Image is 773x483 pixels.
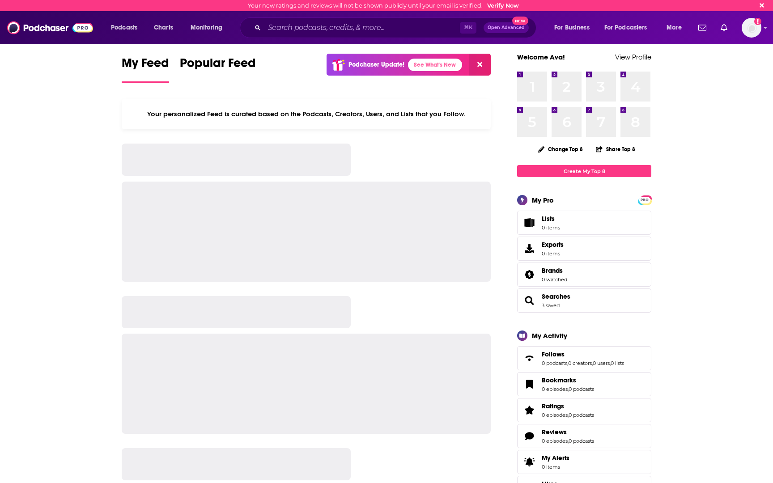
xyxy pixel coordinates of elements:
[248,2,519,9] div: Your new ratings and reviews will not be shown publicly until your email is verified.
[610,360,611,366] span: ,
[512,17,528,25] span: New
[532,196,554,204] div: My Pro
[542,241,564,249] span: Exports
[542,350,624,358] a: Follows
[667,21,682,34] span: More
[520,268,538,281] a: Brands
[660,21,693,35] button: open menu
[517,424,651,448] span: Reviews
[639,197,650,203] span: PRO
[488,25,525,30] span: Open Advanced
[568,438,569,444] span: ,
[520,430,538,442] a: Reviews
[191,21,222,34] span: Monitoring
[520,216,538,229] span: Lists
[180,55,256,83] a: Popular Feed
[542,250,564,257] span: 0 items
[148,21,178,35] a: Charts
[520,404,538,416] a: Ratings
[408,59,462,71] a: See What's New
[532,331,567,340] div: My Activity
[517,372,651,396] span: Bookmarks
[542,454,569,462] span: My Alerts
[542,376,576,384] span: Bookmarks
[487,2,519,9] a: Verify Now
[754,18,761,25] svg: Email not verified
[520,456,538,468] span: My Alerts
[742,18,761,38] span: Logged in as avahancock
[122,99,491,129] div: Your personalized Feed is curated based on the Podcasts, Creators, Users, and Lists that you Follow.
[105,21,149,35] button: open menu
[548,21,601,35] button: open menu
[554,21,590,34] span: For Business
[520,378,538,390] a: Bookmarks
[542,402,594,410] a: Ratings
[7,19,93,36] img: Podchaser - Follow, Share and Rate Podcasts
[593,360,610,366] a: 0 users
[517,165,651,177] a: Create My Top 8
[599,21,660,35] button: open menu
[569,438,594,444] a: 0 podcasts
[542,350,565,358] span: Follows
[517,263,651,287] span: Brands
[568,412,569,418] span: ,
[695,20,710,35] a: Show notifications dropdown
[542,276,567,283] a: 0 watched
[184,21,234,35] button: open menu
[542,292,570,301] a: Searches
[460,22,476,34] span: ⌘ K
[542,360,567,366] a: 0 podcasts
[517,211,651,235] a: Lists
[595,140,636,158] button: Share Top 8
[542,402,564,410] span: Ratings
[517,53,565,61] a: Welcome Ava!
[517,288,651,313] span: Searches
[569,412,594,418] a: 0 podcasts
[517,450,651,474] a: My Alerts
[520,294,538,307] a: Searches
[248,17,545,38] div: Search podcasts, credits, & more...
[542,267,567,275] a: Brands
[542,386,568,392] a: 0 episodes
[517,346,651,370] span: Follows
[542,267,563,275] span: Brands
[542,464,569,470] span: 0 items
[542,302,560,309] a: 3 saved
[533,144,588,155] button: Change Top 8
[742,18,761,38] img: User Profile
[604,21,647,34] span: For Podcasters
[542,215,555,223] span: Lists
[542,225,560,231] span: 0 items
[520,352,538,364] a: Follows
[568,360,592,366] a: 0 creators
[180,55,256,76] span: Popular Feed
[264,21,460,35] input: Search podcasts, credits, & more...
[122,55,169,76] span: My Feed
[542,428,567,436] span: Reviews
[542,215,560,223] span: Lists
[542,438,568,444] a: 0 episodes
[542,428,594,436] a: Reviews
[567,360,568,366] span: ,
[122,55,169,83] a: My Feed
[542,412,568,418] a: 0 episodes
[520,242,538,255] span: Exports
[348,61,404,68] p: Podchaser Update!
[542,376,594,384] a: Bookmarks
[717,20,731,35] a: Show notifications dropdown
[615,53,651,61] a: View Profile
[639,196,650,203] a: PRO
[154,21,173,34] span: Charts
[517,237,651,261] a: Exports
[111,21,137,34] span: Podcasts
[568,386,569,392] span: ,
[742,18,761,38] button: Show profile menu
[484,22,529,33] button: Open AdvancedNew
[569,386,594,392] a: 0 podcasts
[517,398,651,422] span: Ratings
[611,360,624,366] a: 0 lists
